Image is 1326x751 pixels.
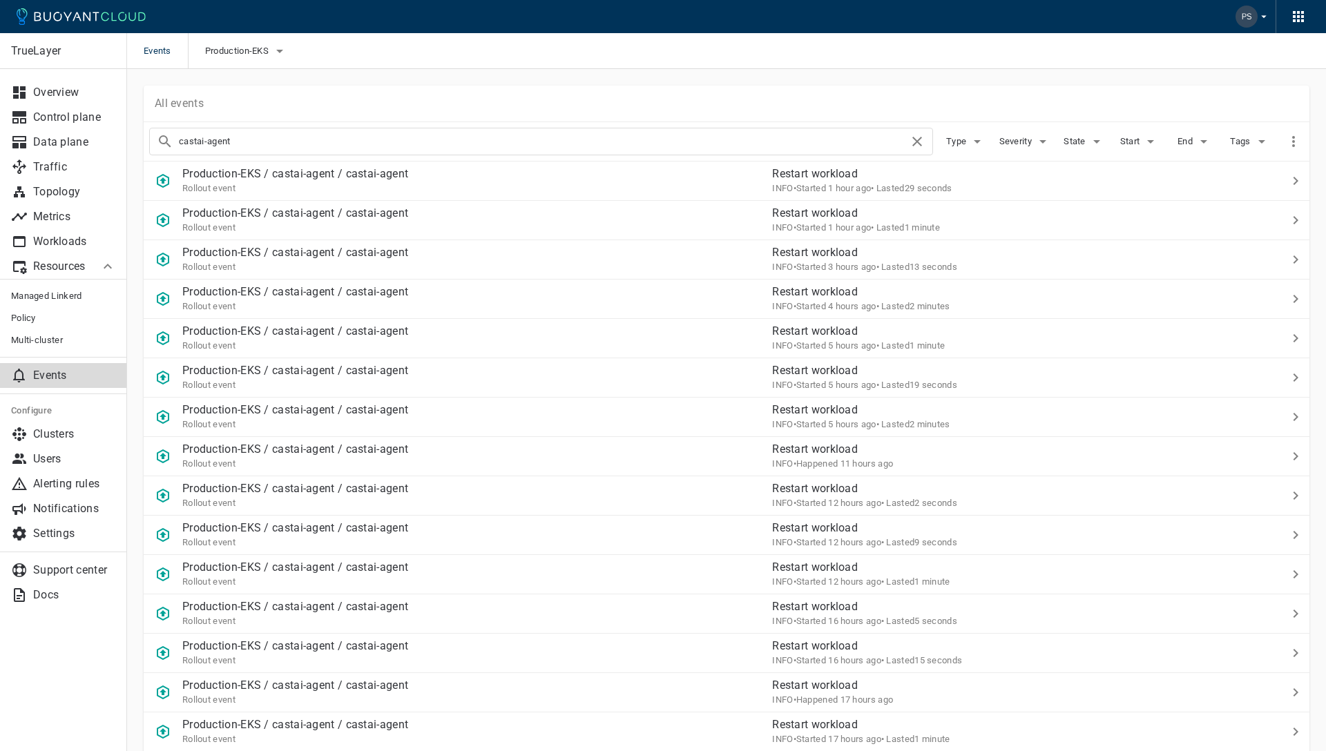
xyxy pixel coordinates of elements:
p: Settings [33,527,116,540]
p: Data plane [33,135,116,149]
button: Production-EKS [205,41,288,61]
span: • Lasted 2 seconds [881,498,957,508]
p: Production-EKS / castai-agent / castai-agent [182,718,408,732]
input: Search [179,132,909,151]
relative-time: 4 hours ago [828,301,876,311]
p: Resources [33,260,88,273]
span: • Lasted 2 minutes [876,301,950,311]
span: • Lasted 15 seconds [881,655,962,665]
span: INFO [772,340,793,351]
span: Wed, 17 Sep 2025 16:33:51 BST / Wed, 17 Sep 2025 15:33:51 UTC [794,380,876,390]
p: Production-EKS / castai-agent / castai-agent [182,600,408,614]
p: Traffic [33,160,116,174]
span: Wed, 17 Sep 2025 20:28:58 BST / Wed, 17 Sep 2025 19:28:58 UTC [794,222,872,233]
p: Control plane [33,110,116,124]
span: Rollout event [182,262,236,272]
p: Events [33,369,116,382]
p: Restart workload [772,324,1230,338]
p: Restart workload [772,206,1230,220]
span: Wed, 17 Sep 2025 05:24:16 BST / Wed, 17 Sep 2025 04:24:16 UTC [794,655,881,665]
p: Workloads [33,235,116,248]
p: Restart workload [772,246,1230,260]
relative-time: 16 hours ago [828,655,881,665]
span: Wed, 17 Sep 2025 20:56:23 BST / Wed, 17 Sep 2025 19:56:23 UTC [794,183,872,193]
span: Rollout event [182,458,236,469]
p: TrueLayer [11,44,115,58]
p: Production-EKS / castai-agent / castai-agent [182,482,408,496]
span: Start [1120,136,1143,147]
span: • Lasted 9 seconds [881,537,957,547]
span: Managed Linkerd [11,291,116,302]
relative-time: 5 hours ago [828,419,876,429]
p: Production-EKS / castai-agent / castai-agent [182,560,408,574]
relative-time: 12 hours ago [828,537,881,547]
p: Restart workload [772,482,1230,496]
p: Restart workload [772,442,1230,456]
relative-time: 12 hours ago [828,498,881,508]
button: State [1062,131,1106,152]
p: Production-EKS / castai-agent / castai-agent [182,639,408,653]
p: Restart workload [772,639,1230,653]
span: Rollout event [182,576,236,587]
button: Severity [999,131,1051,152]
span: • Lasted 19 seconds [876,380,957,390]
p: Clusters [33,427,116,441]
p: Notifications [33,502,116,516]
p: Docs [33,588,116,602]
span: INFO [772,576,793,587]
span: • Lasted 13 seconds [876,262,957,272]
span: INFO [772,301,793,311]
relative-time: 1 hour ago [828,222,871,233]
span: INFO [772,655,793,665]
span: INFO [772,694,793,705]
p: Restart workload [772,364,1230,378]
span: INFO [772,262,793,272]
relative-time: 12 hours ago [828,576,881,587]
p: Production-EKS / castai-agent / castai-agent [182,364,408,378]
p: Restart workload [772,560,1230,574]
span: INFO [772,537,793,547]
p: Restart workload [772,167,1230,181]
relative-time: 1 hour ago [828,183,871,193]
span: Wed, 17 Sep 2025 05:18:08 BST / Wed, 17 Sep 2025 04:18:08 UTC [794,694,894,705]
span: Production-EKS [205,46,271,57]
span: Multi-cluster [11,335,116,346]
p: Alerting rules [33,477,116,491]
p: Production-EKS / castai-agent / castai-agent [182,521,408,535]
span: Rollout event [182,340,236,351]
span: Rollout event [182,301,236,311]
span: Wed, 17 Sep 2025 09:24:14 BST / Wed, 17 Sep 2025 08:24:14 UTC [794,576,881,587]
p: Users [33,452,116,466]
span: INFO [772,183,793,193]
button: Type [944,131,988,152]
p: Restart workload [772,718,1230,732]
button: Start [1117,131,1162,152]
p: Production-EKS / castai-agent / castai-agent [182,442,408,456]
span: State [1064,136,1088,147]
span: • Lasted 5 seconds [881,616,957,626]
span: Rollout event [182,183,236,193]
span: Wed, 17 Sep 2025 18:23:29 BST / Wed, 17 Sep 2025 17:23:29 UTC [794,262,876,272]
span: Rollout event [182,419,236,429]
p: Production-EKS / castai-agent / castai-agent [182,324,408,338]
p: Production-EKS / castai-agent / castai-agent [182,246,408,260]
h5: Configure [11,405,116,416]
span: Wed, 17 Sep 2025 05:14:01 BST / Wed, 17 Sep 2025 04:14:01 UTC [794,734,881,744]
p: Production-EKS / castai-agent / castai-agent [182,285,408,299]
p: Topology [33,185,116,199]
relative-time: 17 hours ago [828,734,881,744]
span: INFO [772,734,793,744]
span: INFO [772,498,793,508]
span: Rollout event [182,222,236,233]
relative-time: 5 hours ago [828,340,876,351]
relative-time: 5 hours ago [828,380,876,390]
p: Production-EKS / castai-agent / castai-agent [182,167,408,181]
span: Rollout event [182,694,236,705]
img: Patrik Singer [1236,6,1258,28]
span: INFO [772,380,793,390]
span: INFO [772,458,793,469]
button: End [1173,131,1217,152]
span: INFO [772,419,793,429]
span: • Lasted 1 minute [881,734,950,744]
span: Events [144,33,188,69]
